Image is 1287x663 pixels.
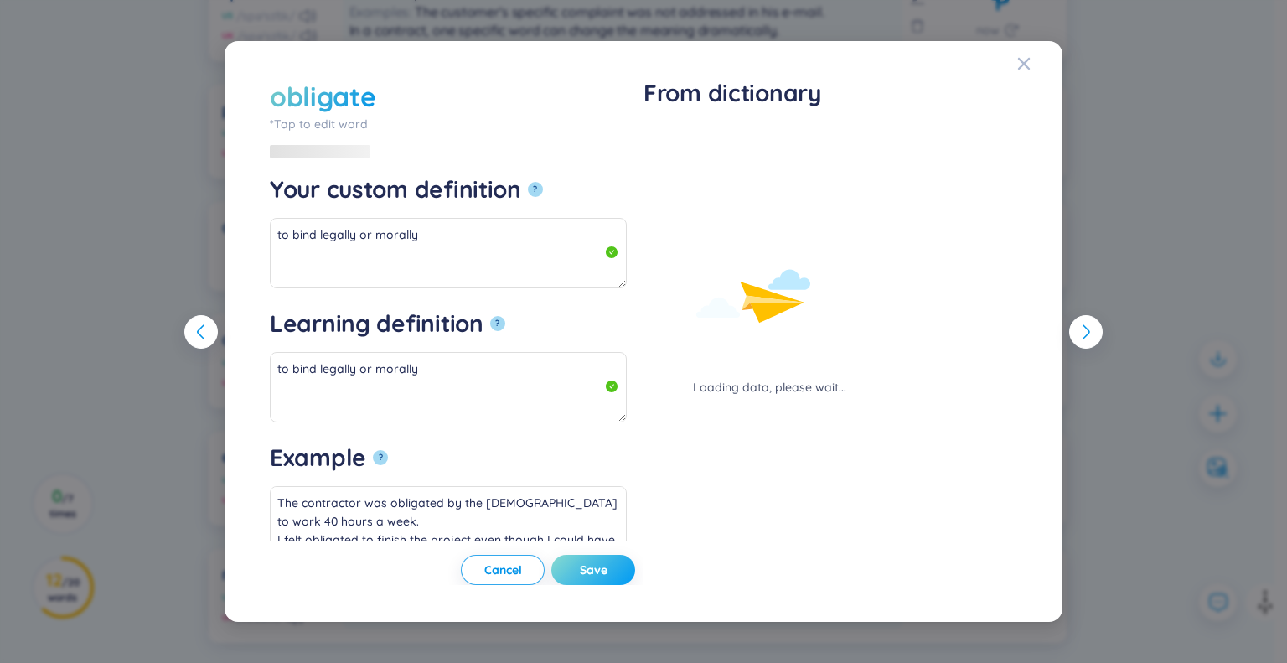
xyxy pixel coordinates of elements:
[270,486,627,557] textarea: The contractor was obligated by the [DEMOGRAPHIC_DATA] to work 40 hours a week. I felt obligated ...
[373,450,388,465] button: Example
[270,218,627,288] textarea: to bind legally or morally
[270,352,627,422] textarea: to bind legally or morally
[490,316,505,331] button: Learning definition
[1017,41,1062,86] button: Close
[693,378,846,396] div: Loading data, please wait...
[270,78,375,115] div: obligate
[528,182,543,197] button: Your custom definition
[580,562,607,578] span: Save
[551,555,635,585] button: Save
[270,174,521,205] div: Your custom definition
[484,562,522,578] span: Cancel
[270,115,627,133] div: *Tap to edit word
[461,555,545,585] button: Cancel
[270,443,366,473] div: Example
[643,78,895,108] h1: From dictionary
[270,308,483,339] div: Learning definition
